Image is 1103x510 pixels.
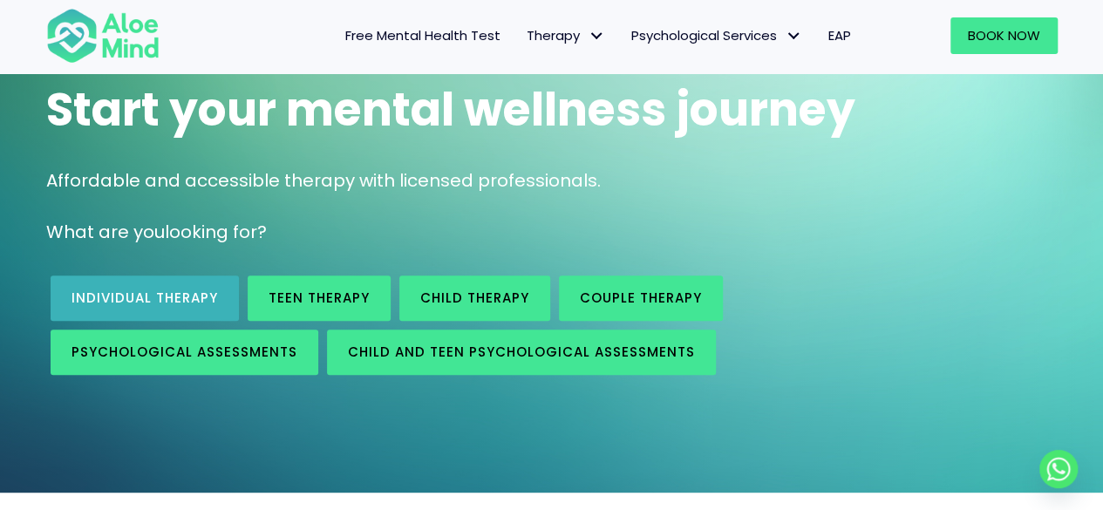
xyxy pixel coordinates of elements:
[399,275,550,321] a: Child Therapy
[514,17,618,54] a: TherapyTherapy: submenu
[345,26,500,44] span: Free Mental Health Test
[269,289,370,307] span: Teen Therapy
[559,275,723,321] a: Couple therapy
[165,220,267,244] span: looking for?
[348,343,695,361] span: Child and Teen Psychological assessments
[618,17,815,54] a: Psychological ServicesPsychological Services: submenu
[182,17,864,54] nav: Menu
[46,220,165,244] span: What are you
[631,26,802,44] span: Psychological Services
[46,7,160,65] img: Aloe mind Logo
[950,17,1058,54] a: Book Now
[71,289,218,307] span: Individual therapy
[828,26,851,44] span: EAP
[327,330,716,375] a: Child and Teen Psychological assessments
[527,26,605,44] span: Therapy
[71,343,297,361] span: Psychological assessments
[968,26,1040,44] span: Book Now
[248,275,391,321] a: Teen Therapy
[46,168,1058,194] p: Affordable and accessible therapy with licensed professionals.
[332,17,514,54] a: Free Mental Health Test
[781,24,807,49] span: Psychological Services: submenu
[51,275,239,321] a: Individual therapy
[815,17,864,54] a: EAP
[420,289,529,307] span: Child Therapy
[46,78,855,141] span: Start your mental wellness journey
[580,289,702,307] span: Couple therapy
[1039,450,1078,488] a: Whatsapp
[51,330,318,375] a: Psychological assessments
[584,24,609,49] span: Therapy: submenu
